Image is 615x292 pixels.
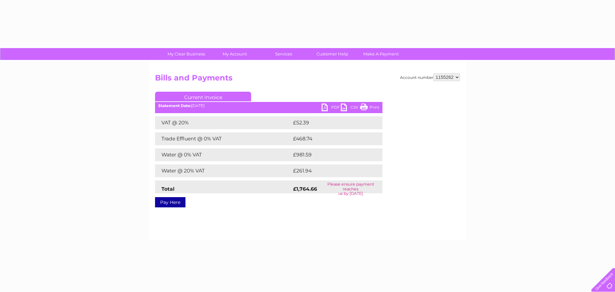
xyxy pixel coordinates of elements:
td: Please ensure payment reaches us by [DATE] [319,180,382,197]
a: Current Invoice [155,92,251,101]
td: Water @ 20% VAT [155,164,291,177]
a: My Clear Business [160,48,213,60]
a: Customer Help [306,48,359,60]
a: Services [257,48,310,60]
h2: Bills and Payments [155,73,460,86]
b: Statement Date: [158,103,191,108]
td: £981.59 [291,148,371,161]
td: Trade Effluent @ 0% VAT [155,132,291,145]
a: Print [360,104,379,113]
a: CSV [341,104,360,113]
td: Water @ 0% VAT [155,148,291,161]
strong: Total [161,186,175,192]
div: [DATE] [155,104,382,108]
a: PDF [322,104,341,113]
td: £52.39 [291,116,369,129]
td: £261.94 [291,164,371,177]
td: VAT @ 20% [155,116,291,129]
strong: £1,764.66 [293,186,317,192]
td: £468.74 [291,132,371,145]
a: Pay Here [155,197,185,207]
a: My Account [209,48,261,60]
a: Make A Payment [355,48,407,60]
div: Account number [400,73,460,81]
